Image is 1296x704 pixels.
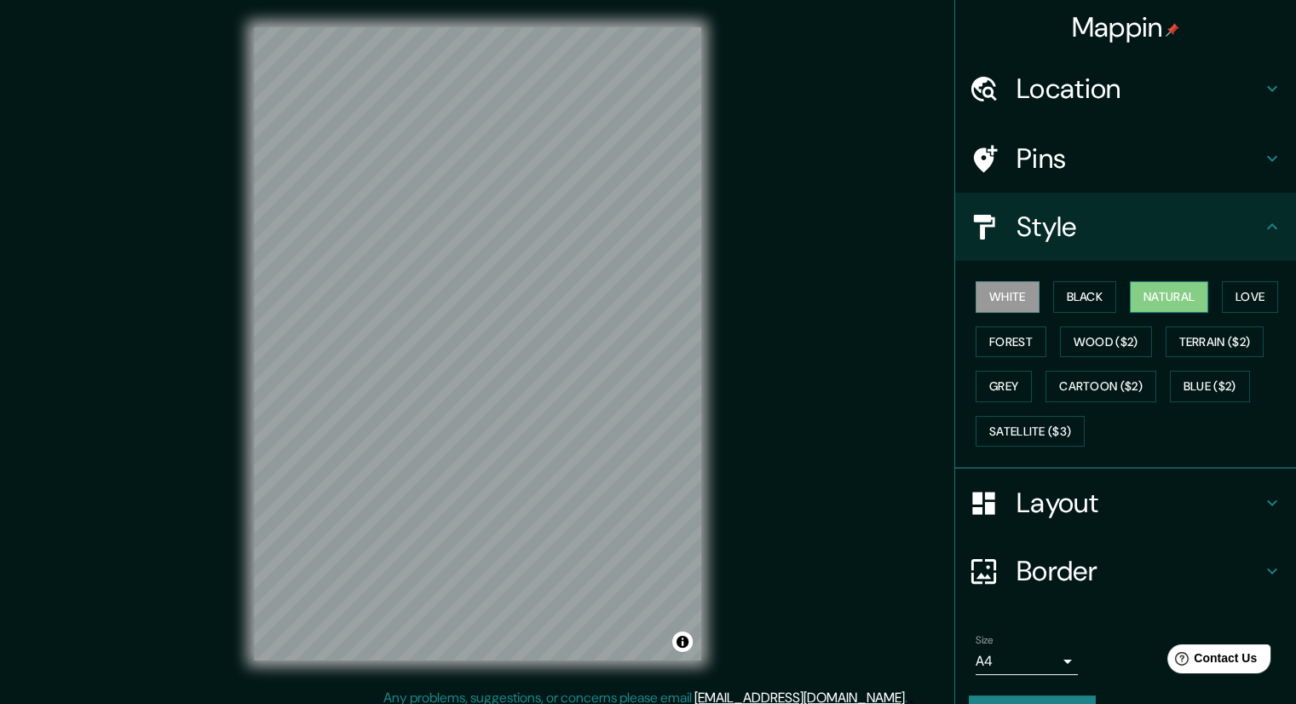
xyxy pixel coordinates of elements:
[1072,10,1180,44] h4: Mappin
[1170,371,1250,402] button: Blue ($2)
[1130,281,1208,313] button: Natural
[955,193,1296,261] div: Style
[1166,326,1264,358] button: Terrain ($2)
[1045,371,1156,402] button: Cartoon ($2)
[1144,638,1277,685] iframe: Help widget launcher
[955,469,1296,537] div: Layout
[955,537,1296,605] div: Border
[976,326,1046,358] button: Forest
[254,27,701,661] canvas: Map
[976,416,1085,447] button: Satellite ($3)
[976,371,1032,402] button: Grey
[1222,281,1278,313] button: Love
[976,633,994,648] label: Size
[1017,486,1262,520] h4: Layout
[1017,72,1262,106] h4: Location
[955,55,1296,123] div: Location
[1166,23,1179,37] img: pin-icon.png
[976,281,1040,313] button: White
[1053,281,1117,313] button: Black
[1017,141,1262,176] h4: Pins
[672,632,693,652] button: Toggle attribution
[1060,326,1152,358] button: Wood ($2)
[976,648,1078,675] div: A4
[1017,554,1262,588] h4: Border
[1017,210,1262,244] h4: Style
[955,124,1296,193] div: Pins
